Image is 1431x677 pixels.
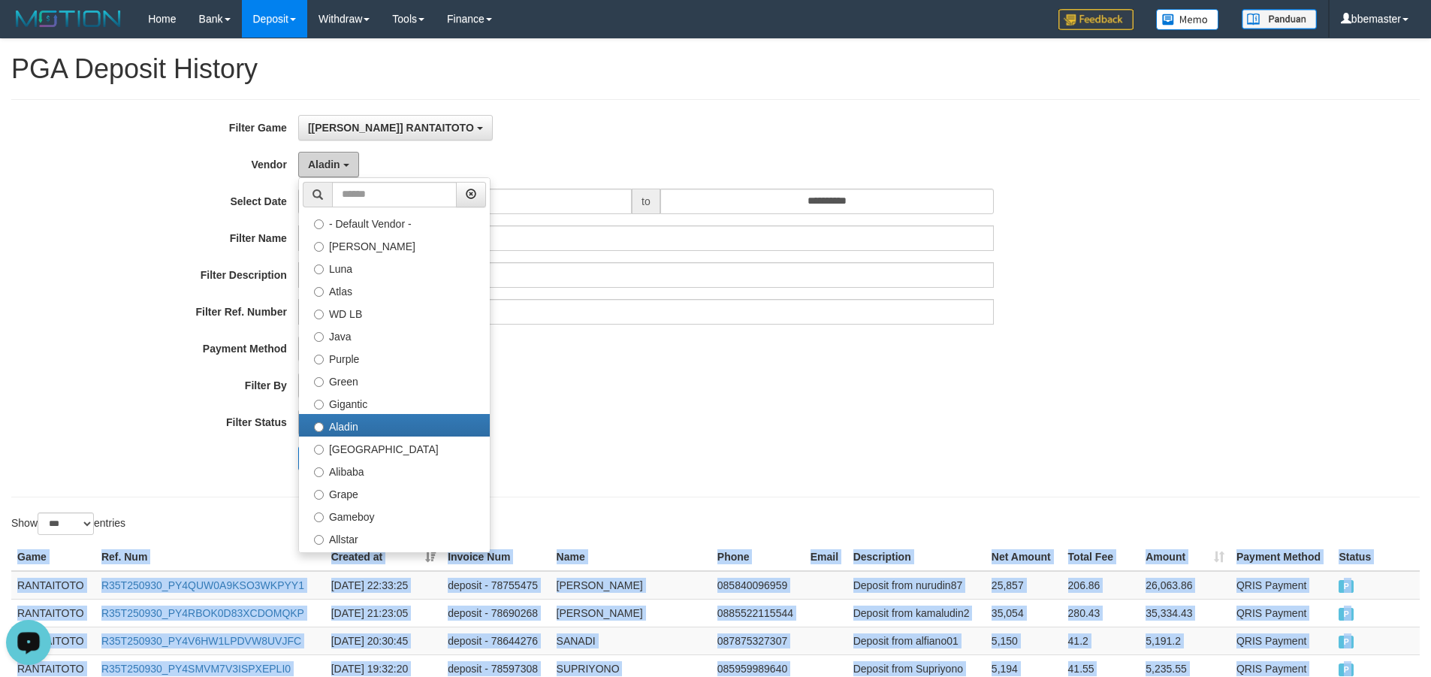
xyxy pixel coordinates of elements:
input: Aladin [314,422,324,432]
th: Invoice Num [442,543,550,571]
td: deposit - 78644276 [442,627,550,654]
th: Description [847,543,986,571]
td: [DATE] 21:23:05 [325,599,442,627]
label: Purple [299,346,490,369]
td: 35,054 [986,599,1062,627]
label: Luna [299,256,490,279]
input: - Default Vendor - [314,219,324,229]
label: Xtr [299,549,490,572]
th: Game [11,543,95,571]
label: [PERSON_NAME] [299,234,490,256]
a: R35T250930_PY4QUW0A9KSO3WKPYY1 [101,579,304,591]
td: 5,150 [986,627,1062,654]
img: MOTION_logo.png [11,8,125,30]
th: Total Fee [1062,543,1140,571]
td: QRIS Payment [1230,599,1333,627]
th: Email [805,543,847,571]
td: [DATE] 20:30:45 [325,627,442,654]
a: R35T250930_PY4RBOK0D83XCDOMQKP [101,607,304,619]
button: [[PERSON_NAME]] RANTAITOTO [298,115,493,141]
a: R35T250930_PY4V6HW1LPDVW8UVJFC [101,635,301,647]
th: Created at: activate to sort column ascending [325,543,442,571]
button: Aladin [298,152,359,177]
label: WD LB [299,301,490,324]
td: 0885522115544 [711,599,805,627]
td: 206.86 [1062,571,1140,600]
td: 5,191.2 [1140,627,1230,654]
span: to [632,189,660,214]
input: Purple [314,355,324,364]
td: Deposit from alfiano01 [847,627,986,654]
label: Allstar [299,527,490,549]
td: [DATE] 22:33:25 [325,571,442,600]
th: Name [551,543,711,571]
td: 280.43 [1062,599,1140,627]
td: [PERSON_NAME] [551,599,711,627]
td: deposit - 78755475 [442,571,550,600]
th: Amount: activate to sort column ascending [1140,543,1230,571]
button: Open LiveChat chat widget [6,6,51,51]
label: - Default Vendor - [299,211,490,234]
h1: PGA Deposit History [11,54,1420,84]
th: Ref. Num [95,543,325,571]
span: [[PERSON_NAME]] RANTAITOTO [308,122,474,134]
td: SANADI [551,627,711,654]
td: Deposit from nurudin87 [847,571,986,600]
input: WD LB [314,310,324,319]
th: Net Amount [986,543,1062,571]
img: Button%20Memo.svg [1156,9,1219,30]
td: 25,857 [986,571,1062,600]
label: Green [299,369,490,391]
td: RANTAITOTO [11,599,95,627]
a: R35T250930_PY4SMVM7V3ISPXEPLI0 [101,663,291,675]
th: Phone [711,543,805,571]
td: 085840096959 [711,571,805,600]
span: Aladin [308,159,340,171]
td: [PERSON_NAME] [551,571,711,600]
input: Java [314,332,324,342]
img: panduan.png [1242,9,1317,29]
label: Atlas [299,279,490,301]
input: [PERSON_NAME] [314,242,324,252]
td: QRIS Payment [1230,571,1333,600]
td: 41.2 [1062,627,1140,654]
label: Java [299,324,490,346]
label: Aladin [299,414,490,437]
input: Gigantic [314,400,324,410]
label: Alibaba [299,459,490,482]
input: Grape [314,490,324,500]
input: Atlas [314,287,324,297]
label: [GEOGRAPHIC_DATA] [299,437,490,459]
input: [GEOGRAPHIC_DATA] [314,445,324,455]
input: Allstar [314,535,324,545]
span: PAID [1339,580,1354,593]
th: Payment Method [1230,543,1333,571]
td: RANTAITOTO [11,571,95,600]
select: Showentries [38,512,94,535]
input: Gameboy [314,512,324,522]
span: PAID [1339,608,1354,621]
td: deposit - 78690268 [442,599,550,627]
label: Gameboy [299,504,490,527]
input: Green [314,377,324,387]
input: Luna [314,264,324,274]
td: Deposit from kamaludin2 [847,599,986,627]
img: Feedback.jpg [1058,9,1134,30]
span: PAID [1339,636,1354,648]
td: QRIS Payment [1230,627,1333,654]
input: Alibaba [314,467,324,477]
td: 26,063.86 [1140,571,1230,600]
td: 35,334.43 [1140,599,1230,627]
span: PAID [1339,663,1354,676]
label: Gigantic [299,391,490,414]
label: Show entries [11,512,125,535]
td: 087875327307 [711,627,805,654]
label: Grape [299,482,490,504]
th: Status [1333,543,1420,571]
